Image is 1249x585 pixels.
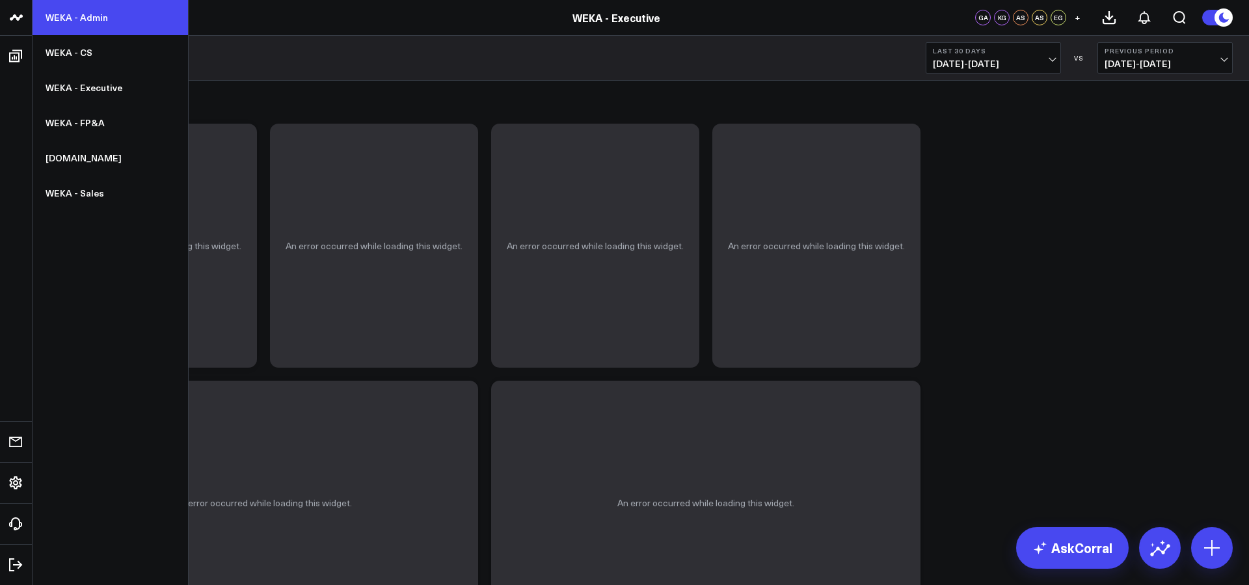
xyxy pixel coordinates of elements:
[728,241,905,251] p: An error occurred while loading this widget.
[1097,42,1233,74] button: Previous Period[DATE]-[DATE]
[994,10,1010,25] div: KG
[33,70,188,105] a: WEKA - Executive
[933,59,1054,69] span: [DATE] - [DATE]
[286,241,463,251] p: An error occurred while loading this widget.
[33,141,188,176] a: [DOMAIN_NAME]
[1068,54,1091,62] div: VS
[1105,47,1226,55] b: Previous Period
[617,498,794,508] p: An error occurred while loading this widget.
[1013,10,1028,25] div: AS
[926,42,1061,74] button: Last 30 Days[DATE]-[DATE]
[33,176,188,211] a: WEKA - Sales
[1016,527,1129,569] a: AskCorral
[1051,10,1066,25] div: EG
[1075,13,1081,22] span: +
[507,241,684,251] p: An error occurred while loading this widget.
[33,105,188,141] a: WEKA - FP&A
[975,10,991,25] div: GA
[33,35,188,70] a: WEKA - CS
[933,47,1054,55] b: Last 30 Days
[1032,10,1047,25] div: AS
[1105,59,1226,69] span: [DATE] - [DATE]
[175,498,352,508] p: An error occurred while loading this widget.
[1069,10,1085,25] button: +
[572,10,660,25] a: WEKA - Executive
